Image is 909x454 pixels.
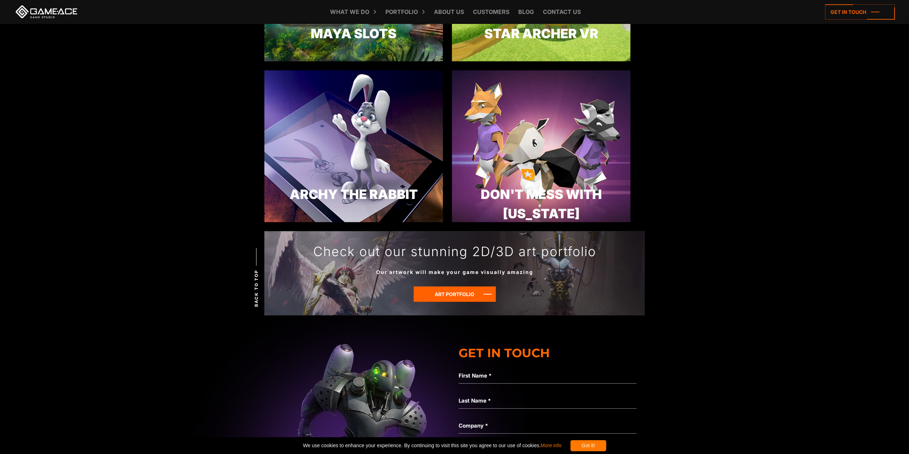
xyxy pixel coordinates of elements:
[264,24,443,43] div: Maya Slots
[264,242,645,261] div: Check out our stunning 2D/3D art portfolio
[570,440,606,451] div: Got it!
[253,270,260,307] span: Back to top
[540,443,561,448] a: More info
[452,24,630,43] div: Star Archer VR
[264,185,443,204] div: Archy The Rabbit
[264,268,645,276] div: Our artwork will make your game visually amazing
[303,440,561,451] span: We use cookies to enhance your experience. By continuing to visit this site you agree to our use ...
[459,421,636,430] label: Company *
[825,4,895,20] a: Get in touch
[459,371,636,380] label: First Name *
[414,286,496,302] a: art portfolio
[452,185,630,223] div: Don't Mess with [US_STATE]
[459,396,636,405] label: Last Name *
[264,70,443,222] img: Archy AR game development case study
[452,70,630,222] img: Texas mobile game development case study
